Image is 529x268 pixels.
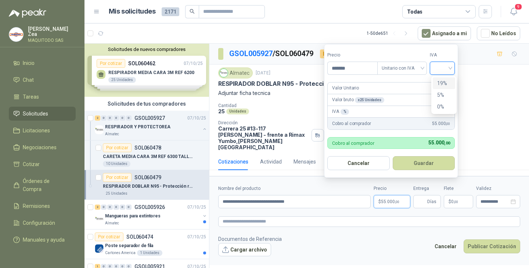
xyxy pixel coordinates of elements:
p: $55.000,00 [374,195,410,208]
span: Chat [23,76,34,84]
div: 0 [120,205,125,210]
span: 55.000 [432,120,450,127]
span: 55.000 [381,199,399,204]
div: 0 [126,205,132,210]
span: Negociaciones [23,143,57,151]
label: IVA [430,52,455,59]
p: 25 [218,108,225,114]
button: Solicitudes de nuevos compradores [87,47,206,52]
div: Solicitudes de nuevos compradoresPor cotizarSOL06046207/10/25 RESPIRADOR MEDIA CARA 3M REF 620025... [84,44,209,97]
a: Por cotizarSOL06047407/10/25 Company LogoPoste separador de filaCartones America1 Unidades [84,230,209,259]
div: Unidades [226,109,249,114]
p: [DATE] [256,70,270,77]
a: GSOL005927 [229,49,273,58]
span: Inicio [23,59,35,67]
h1: Mis solicitudes [109,6,156,17]
div: 1 - 50 de 651 [367,27,412,39]
a: Configuración [9,216,76,230]
p: 07/10/25 [187,204,206,211]
div: 0 [120,115,125,121]
div: 0 [101,205,107,210]
span: $ [449,199,451,204]
p: Almatec [105,220,119,226]
label: Flete [444,185,473,192]
p: MAQUITODO SAS [28,38,76,43]
span: 9 [514,3,522,10]
a: Solicitudes [9,107,76,121]
p: GSOL005927 [134,115,165,121]
span: search [190,9,195,14]
div: Actividad [260,158,282,166]
p: 07/10/25 [187,115,206,122]
span: Órdenes de Compra [23,177,69,193]
p: Valor Unitario [332,85,359,92]
a: Chat [9,73,76,87]
p: SOL060478 [134,145,161,150]
p: GSOL005926 [134,205,165,210]
div: 5% [437,91,451,99]
p: 07/10/25 [187,234,206,241]
p: $ 0,00 [444,195,473,208]
span: Unitario con IVA [382,63,422,74]
div: % [341,109,349,115]
span: Licitaciones [23,126,50,135]
div: 10 Unidades [103,161,130,167]
a: Tareas [9,90,76,104]
div: Solicitudes de tus compradores [84,97,209,111]
div: 2 [95,205,100,210]
p: SOL060474 [126,234,153,239]
div: Cotizaciones [218,158,248,166]
p: Poste separador de fila [105,242,153,249]
img: Company Logo [95,214,104,223]
div: x 25 Unidades [355,97,384,103]
button: Asignado a mi [418,26,471,40]
span: ,00 [444,141,450,146]
div: 0 [114,115,119,121]
p: SOL060479 [134,175,161,180]
img: Company Logo [220,69,228,77]
button: No Leídos [477,26,520,40]
div: 5% [433,89,455,101]
p: Cartones America [105,250,136,256]
button: Cancelar [327,156,390,170]
div: 2 [95,115,100,121]
label: Entrega [413,185,441,192]
a: Órdenes de Compra [9,174,76,196]
label: Precio [327,52,377,59]
span: Tareas [23,93,39,101]
div: Por cotizar [103,173,132,182]
p: Adjuntar ficha tecnica [218,89,520,97]
p: Mangueras para extintores [105,213,161,220]
div: Por cotizar [320,49,354,58]
p: / SOL060479 [229,48,314,59]
a: Inicio [9,56,76,70]
img: Company Logo [95,125,104,134]
p: Dirección [218,120,309,125]
a: 2 0 0 0 0 0 GSOL00592607/10/25 Company LogoMangueras para extintoresAlmatec [95,203,208,226]
div: 0% [437,103,451,111]
span: ,00 [454,200,458,204]
div: 0 [101,115,107,121]
p: RESPIRADOR DOBLAR N95 - Protección respiratoria desechable N-95 [103,183,194,190]
span: ,00 [395,200,399,204]
button: Publicar Cotización [464,239,520,253]
div: 1 Unidades [137,250,162,256]
p: CARETA MEDIA CARA 3M REF 6300 TALLA L [103,153,194,160]
p: Documentos de Referencia [218,235,282,243]
a: Negociaciones [9,140,76,154]
p: Cobro al comprador [332,141,374,146]
a: Por cotizarSOL060479RESPIRADOR DOBLAR N95 - Protección respiratoria desechable N-9525 Unidades [84,170,209,200]
div: 25 Unidades [103,191,130,197]
span: Cotizar [23,160,40,168]
div: Por cotizar [95,232,123,241]
button: Cargar archivo [218,243,271,256]
div: 19% [437,79,451,87]
label: Nombre del producto [218,185,371,192]
img: Company Logo [95,244,104,253]
p: Cobro al comprador [332,120,371,127]
div: 0 [114,205,119,210]
p: RESPIRADOR DOBLAR N95 - Protección respiratoria desechable N-95 [218,80,417,88]
label: Validez [476,185,520,192]
label: Precio [374,185,410,192]
div: 0 [107,115,113,121]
